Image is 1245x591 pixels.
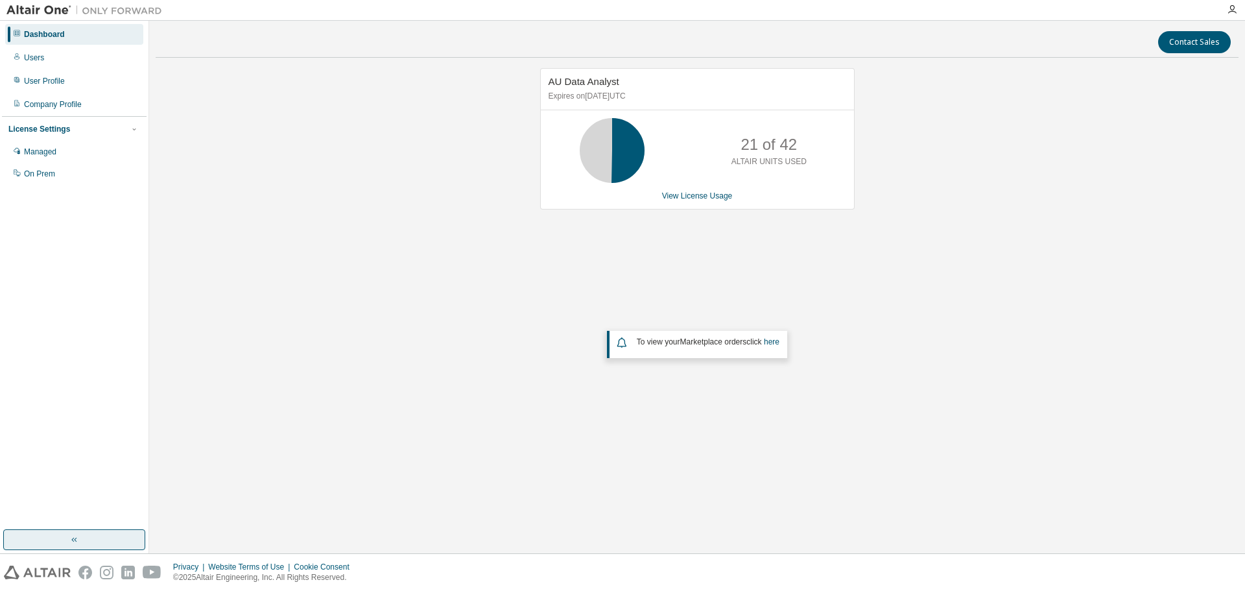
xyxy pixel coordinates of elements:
[121,566,135,579] img: linkedin.svg
[680,337,747,346] em: Marketplace orders
[294,562,357,572] div: Cookie Consent
[173,572,357,583] p: © 2025 Altair Engineering, Inc. All Rights Reserved.
[100,566,113,579] img: instagram.svg
[549,76,619,87] span: AU Data Analyst
[208,562,294,572] div: Website Terms of Use
[8,124,70,134] div: License Settings
[549,91,843,102] p: Expires on [DATE] UTC
[24,147,56,157] div: Managed
[24,29,65,40] div: Dashboard
[6,4,169,17] img: Altair One
[173,562,208,572] div: Privacy
[764,337,779,346] a: here
[24,76,65,86] div: User Profile
[731,156,807,167] p: ALTAIR UNITS USED
[143,566,161,579] img: youtube.svg
[662,191,733,200] a: View License Usage
[78,566,92,579] img: facebook.svg
[1158,31,1231,53] button: Contact Sales
[24,99,82,110] div: Company Profile
[4,566,71,579] img: altair_logo.svg
[24,53,44,63] div: Users
[741,134,797,156] p: 21 of 42
[24,169,55,179] div: On Prem
[637,337,779,346] span: To view your click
